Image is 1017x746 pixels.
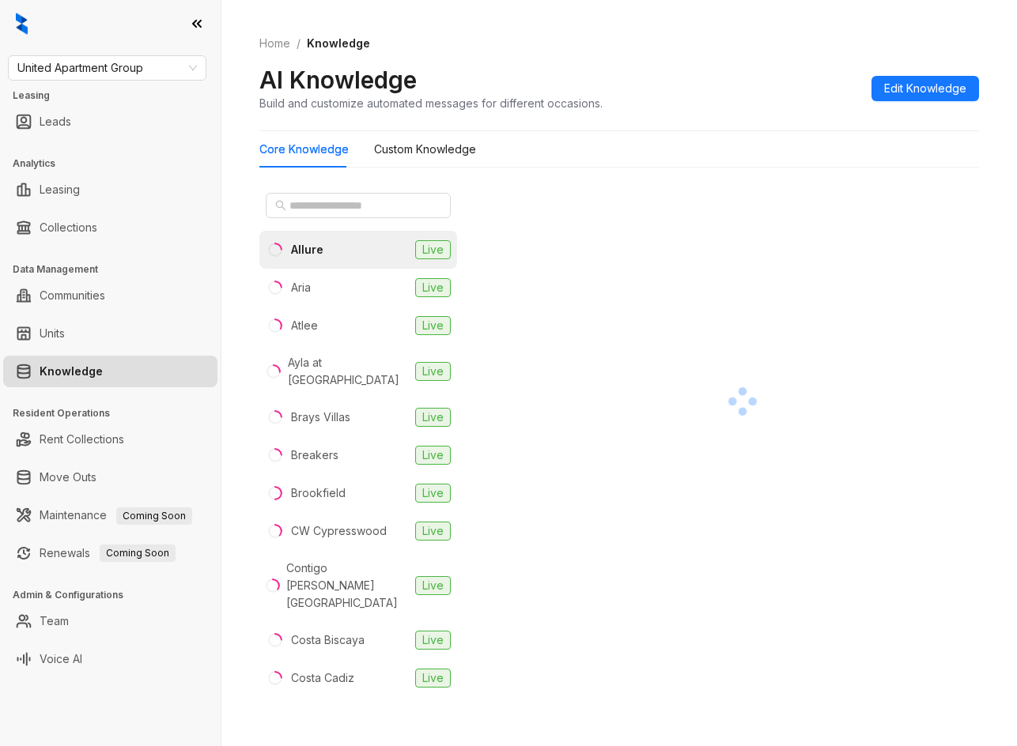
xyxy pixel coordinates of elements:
span: Edit Knowledge [884,80,966,97]
li: Maintenance [3,499,217,531]
a: Communities [40,280,105,311]
div: Costa Biscaya [291,631,365,649]
div: Brookfield [291,484,346,502]
div: Custom Knowledge [374,141,476,158]
span: search [275,200,286,211]
span: Live [415,362,451,381]
a: Rent Collections [40,424,124,455]
div: Build and customize automated messages for different occasions. [259,95,603,111]
span: Live [415,576,451,595]
span: Knowledge [307,36,370,50]
a: RenewalsComing Soon [40,537,176,569]
h3: Analytics [13,156,221,171]
li: Renewals [3,537,217,569]
span: Live [415,669,451,688]
span: Live [415,631,451,650]
span: Live [415,408,451,427]
img: logo [16,13,28,35]
div: Brays Villas [291,409,350,426]
a: Voice AI [40,643,82,675]
h2: AI Knowledge [259,65,417,95]
a: Move Outs [40,462,96,493]
li: Communities [3,280,217,311]
div: Ayla at [GEOGRAPHIC_DATA] [288,354,409,389]
li: Voice AI [3,643,217,675]
li: Team [3,605,217,637]
a: Leads [40,106,71,138]
span: Live [415,446,451,465]
h3: Resident Operations [13,406,221,420]
button: Edit Knowledge [871,76,979,101]
a: Collections [40,212,97,243]
span: Live [415,240,451,259]
a: Team [40,605,69,637]
div: Allure [291,241,323,258]
span: Coming Soon [116,507,192,525]
h3: Admin & Configurations [13,588,221,602]
div: Aria [291,279,311,296]
div: CW Cypresswood [291,522,387,540]
li: / [297,35,301,52]
span: Live [415,316,451,335]
h3: Data Management [13,262,221,277]
div: Atlee [291,317,318,334]
span: Live [415,278,451,297]
div: Costa Cadiz [291,669,354,687]
span: Coming Soon [100,544,176,562]
div: Contigo [PERSON_NAME][GEOGRAPHIC_DATA] [286,559,409,612]
span: Live [415,522,451,541]
li: Move Outs [3,462,217,493]
li: Leasing [3,174,217,205]
h3: Leasing [13,89,221,103]
li: Leads [3,106,217,138]
li: Units [3,318,217,349]
li: Knowledge [3,356,217,387]
div: Breakers [291,446,338,464]
a: Leasing [40,174,80,205]
div: Core Knowledge [259,141,349,158]
a: Knowledge [40,356,103,387]
span: United Apartment Group [17,56,197,80]
a: Units [40,318,65,349]
li: Collections [3,212,217,243]
span: Live [415,484,451,503]
a: Home [256,35,293,52]
li: Rent Collections [3,424,217,455]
